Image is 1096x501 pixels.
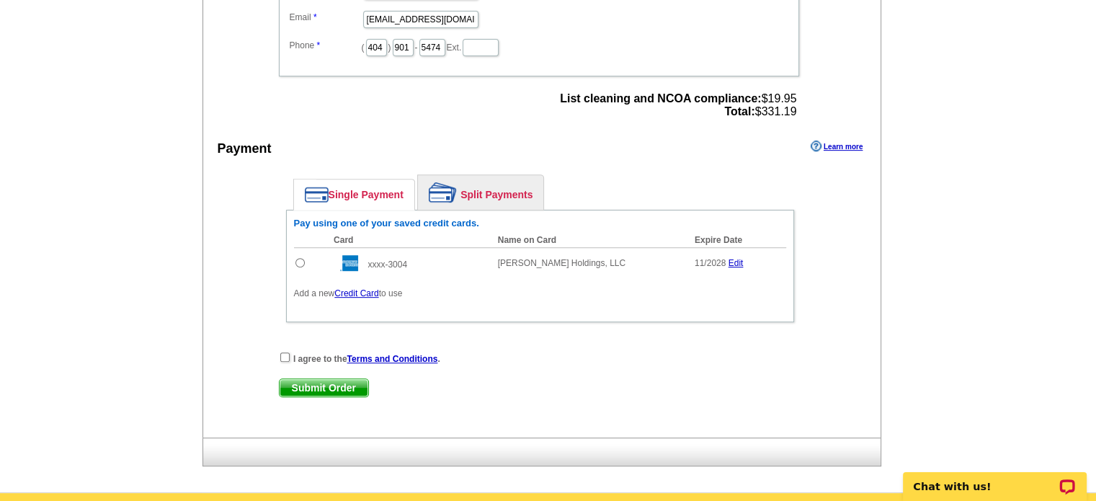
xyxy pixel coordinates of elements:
div: Payment [218,139,272,159]
img: amex.gif [334,255,358,271]
span: xxxx-3004 [367,260,407,270]
th: Name on Card [491,233,687,248]
a: Terms and Conditions [347,354,438,364]
a: Split Payments [418,175,543,210]
strong: I agree to the . [293,354,440,364]
h6: Pay using one of your saved credit cards. [294,218,786,229]
dd: ( ) - Ext. [286,35,792,58]
img: single-payment.png [305,187,329,203]
strong: Total: [724,105,754,118]
label: Email [290,11,362,24]
th: Expire Date [687,233,786,248]
img: split-payment.png [429,182,457,203]
span: Submit Order [280,379,368,396]
span: [PERSON_NAME] Holdings, LLC [498,258,625,268]
strong: List cleaning and NCOA compliance: [560,92,761,105]
a: Single Payment [294,179,414,210]
a: Learn more [811,141,863,152]
th: Card [326,233,491,248]
p: Add a new to use [294,287,786,300]
span: 11/2028 [695,258,726,268]
label: Phone [290,39,362,52]
a: Edit [729,258,744,268]
span: $19.95 $331.19 [560,92,796,118]
iframe: LiveChat chat widget [894,456,1096,501]
a: Credit Card [334,288,378,298]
